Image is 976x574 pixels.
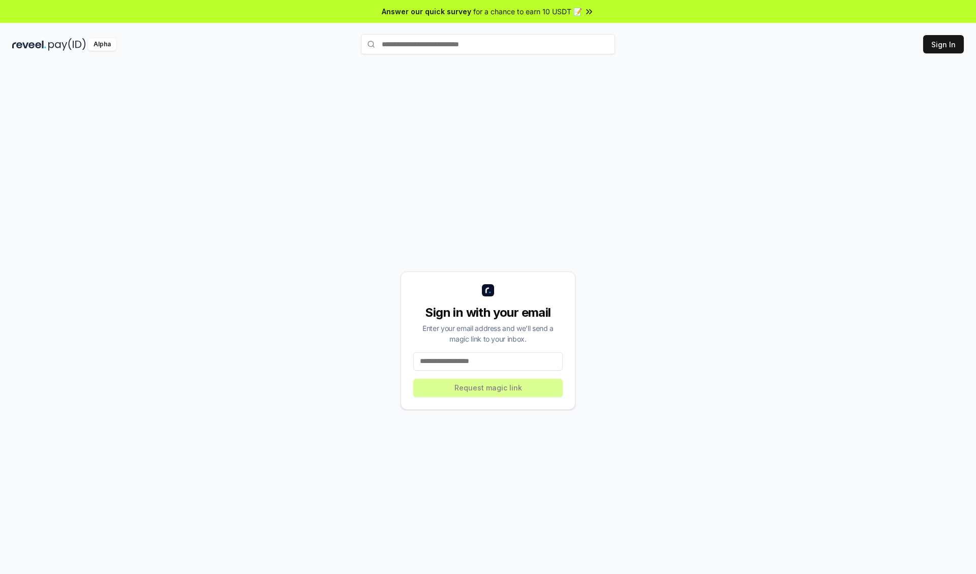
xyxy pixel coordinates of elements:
span: for a chance to earn 10 USDT 📝 [473,6,582,17]
img: reveel_dark [12,38,46,51]
button: Sign In [923,35,964,53]
span: Answer our quick survey [382,6,471,17]
img: logo_small [482,284,494,296]
img: pay_id [48,38,86,51]
div: Sign in with your email [413,305,563,321]
div: Alpha [88,38,116,51]
div: Enter your email address and we’ll send a magic link to your inbox. [413,323,563,344]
